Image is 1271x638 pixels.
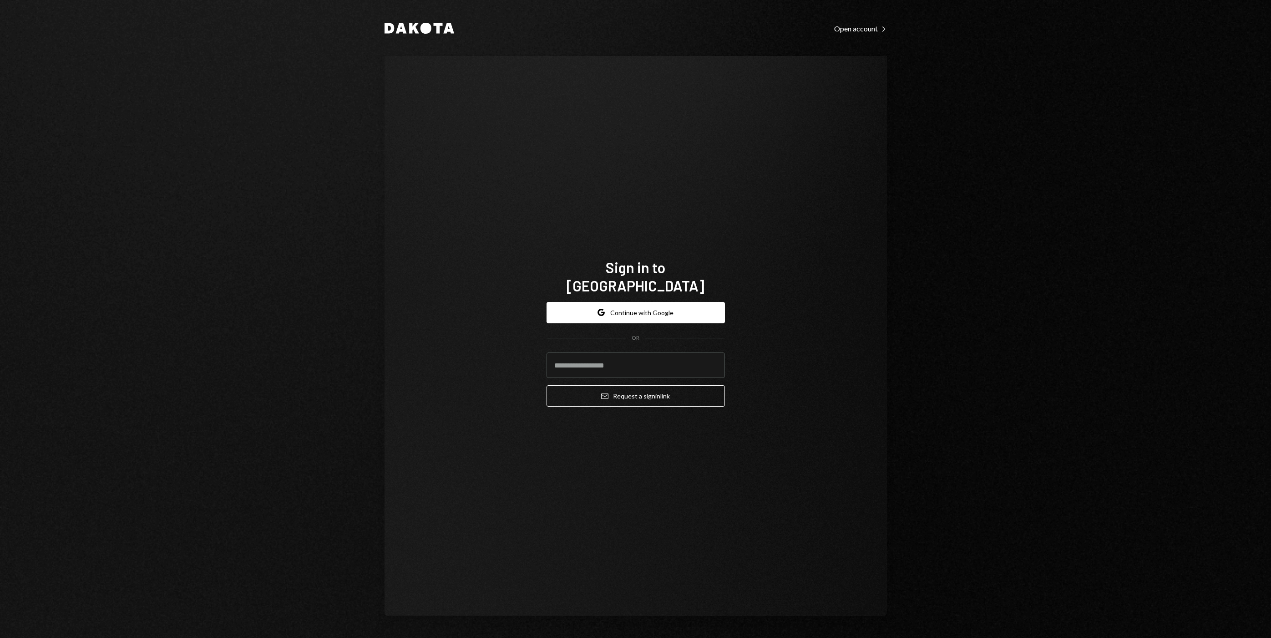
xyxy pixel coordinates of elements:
a: Open account [834,23,887,33]
button: Request a signinlink [547,385,725,407]
h1: Sign in to [GEOGRAPHIC_DATA] [547,258,725,295]
div: OR [632,334,639,342]
div: Open account [834,24,887,33]
button: Continue with Google [547,302,725,323]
